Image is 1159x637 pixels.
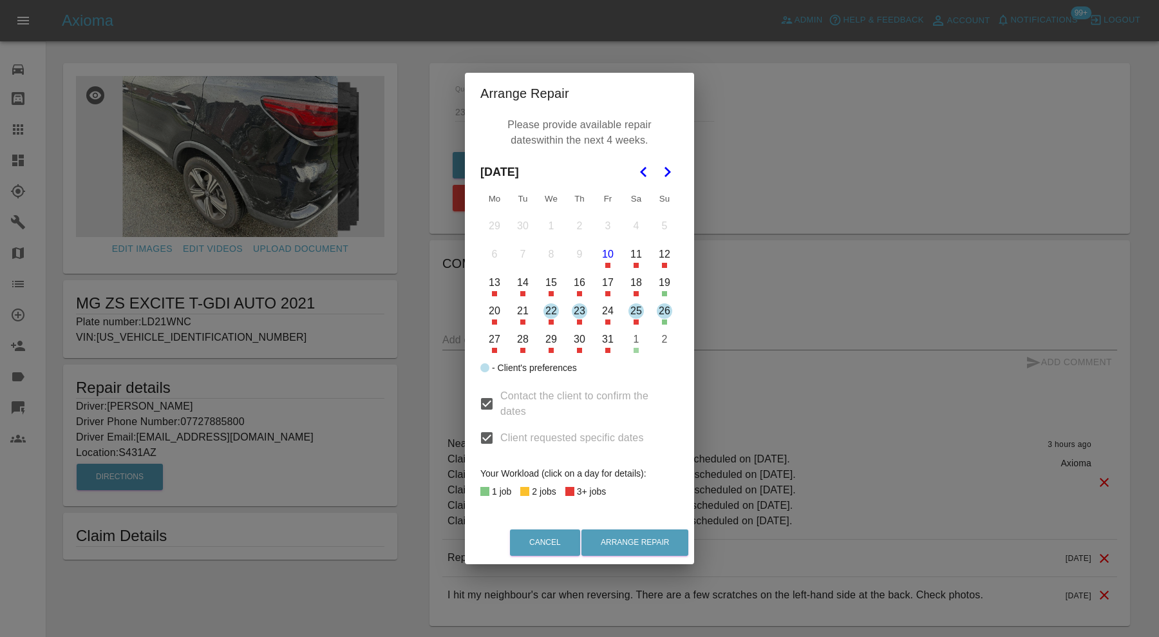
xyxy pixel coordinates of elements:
button: Saturday, October 11th, 2025 [623,241,650,268]
th: Saturday [622,186,650,212]
button: Tuesday, September 30th, 2025 [509,213,536,240]
p: Please provide available repair dates within the next 4 weeks. [487,114,672,151]
button: Monday, October 13th, 2025 [481,269,508,296]
button: Monday, September 29th, 2025 [481,213,508,240]
button: Sunday, October 5th, 2025 [651,213,678,240]
span: [DATE] [480,158,519,186]
button: Thursday, October 2nd, 2025 [566,213,593,240]
button: Thursday, October 30th, 2025 [566,326,593,353]
button: Sunday, October 19th, 2025 [651,269,678,296]
button: Wednesday, October 22nd, 2025 [538,298,565,325]
button: Saturday, October 25th, 2025 [623,298,650,325]
button: Monday, October 6th, 2025 [481,241,508,268]
button: Sunday, October 26th, 2025 [651,298,678,325]
button: Go to the Next Month [655,160,679,184]
div: Your Workload (click on a day for details): [480,466,679,481]
button: Tuesday, October 28th, 2025 [509,326,536,353]
button: Friday, October 31st, 2025 [594,326,621,353]
div: 1 job [492,484,511,499]
button: Today, Friday, October 10th, 2025 [594,241,621,268]
button: Friday, October 24th, 2025 [594,298,621,325]
button: Friday, October 3rd, 2025 [594,213,621,240]
span: Client requested specific dates [500,430,644,446]
button: Friday, October 17th, 2025 [594,269,621,296]
button: Monday, October 27th, 2025 [481,326,508,353]
button: Cancel [510,529,580,556]
div: 3+ jobs [577,484,607,499]
button: Thursday, October 9th, 2025 [566,241,593,268]
button: Arrange Repair [581,529,688,556]
th: Wednesday [537,186,565,212]
div: 2 jobs [532,484,556,499]
span: Contact the client to confirm the dates [500,388,668,419]
th: Friday [594,186,622,212]
button: Saturday, November 1st, 2025 [623,326,650,353]
button: Sunday, October 12th, 2025 [651,241,678,268]
button: Wednesday, October 8th, 2025 [538,241,565,268]
div: - Client's preferences [492,360,577,376]
button: Wednesday, October 29th, 2025 [538,326,565,353]
th: Monday [480,186,509,212]
button: Thursday, October 23rd, 2025 [566,298,593,325]
th: Thursday [565,186,594,212]
button: Tuesday, October 14th, 2025 [509,269,536,296]
button: Tuesday, October 21st, 2025 [509,298,536,325]
button: Wednesday, October 1st, 2025 [538,213,565,240]
th: Tuesday [509,186,537,212]
table: October 2025 [480,186,679,354]
button: Wednesday, October 15th, 2025 [538,269,565,296]
h2: Arrange Repair [465,73,694,114]
button: Saturday, October 4th, 2025 [623,213,650,240]
th: Sunday [650,186,679,212]
button: Sunday, November 2nd, 2025 [651,326,678,353]
button: Go to the Previous Month [632,160,655,184]
button: Thursday, October 16th, 2025 [566,269,593,296]
button: Tuesday, October 7th, 2025 [509,241,536,268]
button: Monday, October 20th, 2025 [481,298,508,325]
button: Saturday, October 18th, 2025 [623,269,650,296]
